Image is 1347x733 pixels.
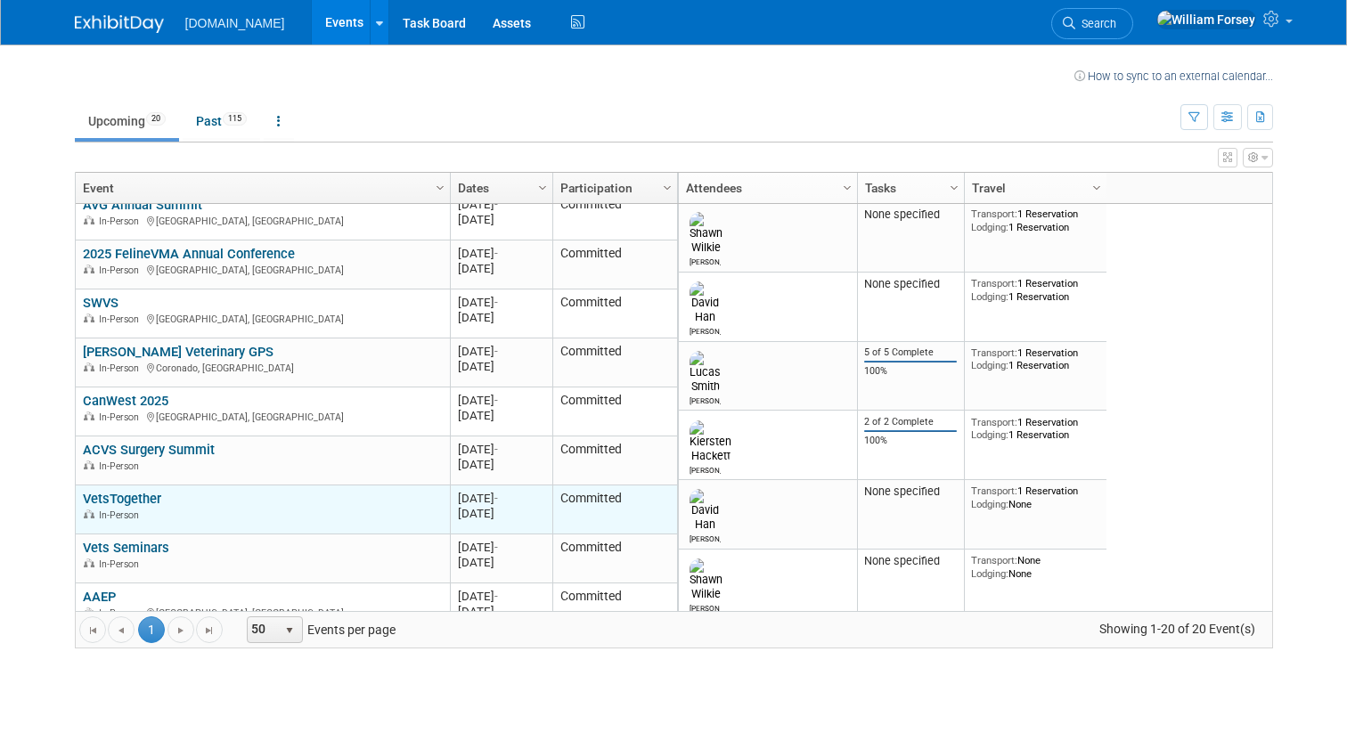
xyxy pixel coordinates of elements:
a: Go to the previous page [108,616,135,643]
div: [DATE] [458,442,544,457]
div: [GEOGRAPHIC_DATA], [GEOGRAPHIC_DATA] [83,409,442,424]
div: None specified [864,554,957,568]
span: - [494,394,498,407]
img: Lucas Smith [690,351,721,394]
img: David Han [690,489,721,532]
td: Committed [552,338,677,387]
span: Transport: [971,346,1017,359]
span: Transport: [971,416,1017,428]
div: 1 Reservation None [971,485,1099,510]
div: [DATE] [458,344,544,359]
span: In-Person [99,265,144,276]
a: Dates [458,173,541,203]
div: [DATE] [458,310,544,325]
td: Committed [552,534,677,583]
div: None specified [864,485,957,499]
div: 100% [864,365,957,378]
img: In-Person Event [84,411,94,420]
span: Go to the next page [174,623,188,638]
div: 100% [864,435,957,447]
span: 115 [223,112,247,126]
a: Vets Seminars [83,540,169,556]
a: SWVS [83,295,118,311]
span: 1 [138,616,165,643]
span: Search [1075,17,1116,30]
div: 2 of 2 Complete [864,416,957,428]
span: - [494,590,498,603]
a: Event [83,173,438,203]
span: Transport: [971,277,1017,289]
div: [DATE] [458,393,544,408]
span: Lodging: [971,359,1008,371]
span: In-Person [99,558,144,570]
div: Shawn Wilkie [690,601,721,613]
span: - [494,541,498,554]
span: Go to the previous page [114,623,128,638]
a: Column Settings [837,173,857,200]
span: Column Settings [433,181,447,195]
a: Go to the next page [167,616,194,643]
td: Committed [552,289,677,338]
span: 20 [146,112,166,126]
div: Kiersten Hackett [690,463,721,475]
div: [DATE] [458,540,544,555]
span: Lodging: [971,428,1008,441]
span: In-Person [99,216,144,227]
span: Lodging: [971,498,1008,510]
span: Go to the first page [86,623,100,638]
span: Transport: [971,208,1017,220]
div: [GEOGRAPHIC_DATA], [GEOGRAPHIC_DATA] [83,262,442,277]
span: In-Person [99,460,144,472]
div: [GEOGRAPHIC_DATA], [GEOGRAPHIC_DATA] [83,213,442,228]
img: ExhibitDay [75,15,164,33]
a: AVG Annual Summit [83,197,202,213]
td: Committed [552,583,677,632]
img: William Forsey [1156,10,1256,29]
img: In-Person Event [84,265,94,273]
div: David Han [690,324,721,336]
div: [DATE] [458,261,544,276]
a: ACVS Surgery Summit [83,442,215,458]
div: [DATE] [458,212,544,227]
td: Committed [552,436,677,485]
div: [DATE] [458,408,544,423]
span: Events per page [224,616,413,643]
span: - [494,492,498,505]
span: - [494,198,498,211]
div: 1 Reservation 1 Reservation [971,277,1099,303]
a: Go to the last page [196,616,223,643]
a: VetsTogether [83,491,161,507]
div: [DATE] [458,197,544,212]
span: Column Settings [1090,181,1104,195]
div: [DATE] [458,295,544,310]
a: CanWest 2025 [83,393,168,409]
span: - [494,443,498,456]
td: Committed [552,387,677,436]
div: David Han [690,532,721,543]
img: In-Person Event [84,607,94,616]
a: 2025 FelineVMA Annual Conference [83,246,295,262]
span: - [494,247,498,260]
div: 1 Reservation 1 Reservation [971,346,1099,372]
div: [DATE] [458,589,544,604]
div: None None [971,554,1099,580]
a: Attendees [686,173,845,203]
div: 1 Reservation 1 Reservation [971,208,1099,233]
a: Column Settings [533,173,552,200]
div: None specified [864,277,957,291]
div: [GEOGRAPHIC_DATA], [GEOGRAPHIC_DATA] [83,311,442,326]
span: 50 [248,617,278,642]
img: In-Person Event [84,460,94,469]
span: Showing 1-20 of 20 Event(s) [1082,616,1271,641]
div: [DATE] [458,246,544,261]
img: In-Person Event [84,216,94,224]
span: In-Person [99,607,144,619]
img: Shawn Wilkie [690,212,722,255]
a: Tasks [865,173,952,203]
a: Column Settings [430,173,450,200]
img: Shawn Wilkie [690,558,722,601]
a: Participation [560,173,665,203]
span: - [494,296,498,309]
a: Travel [972,173,1095,203]
td: Committed [552,485,677,534]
